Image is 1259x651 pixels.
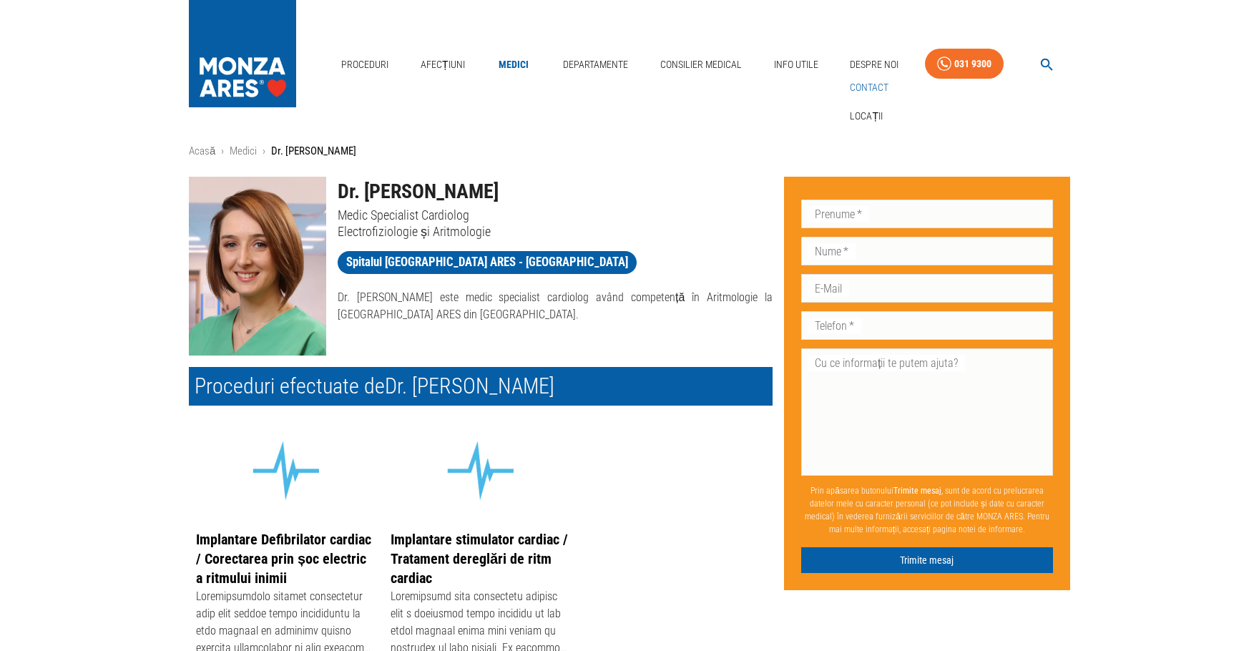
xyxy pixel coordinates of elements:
[338,207,773,223] p: Medic Specialist Cardiolog
[844,73,894,102] div: Contact
[338,177,773,207] h1: Dr. [PERSON_NAME]
[338,289,773,323] p: Dr. [PERSON_NAME] este medic specialist cardiolog având competență în Aritmologie la [GEOGRAPHIC_...
[189,145,215,157] a: Acasă
[954,55,991,73] div: 031 9300
[338,223,773,240] p: Electrofiziologie și Aritmologie
[655,50,748,79] a: Consilier Medical
[844,102,894,131] div: Locații
[263,143,265,160] li: ›
[189,367,773,406] h2: Proceduri efectuate de Dr. [PERSON_NAME]
[801,479,1053,542] p: Prin apăsarea butonului , sunt de acord cu prelucrarea datelor mele cu caracter personal (ce pot ...
[230,145,257,157] a: Medici
[338,253,637,271] span: Spitalul [GEOGRAPHIC_DATA] ARES - [GEOGRAPHIC_DATA]
[491,50,537,79] a: Medici
[557,50,634,79] a: Departamente
[391,531,568,587] a: Implantare stimulator cardiac / Tratament dereglări de ritm cardiac
[893,486,941,496] b: Trimite mesaj
[768,50,824,79] a: Info Utile
[338,251,637,274] a: Spitalul [GEOGRAPHIC_DATA] ARES - [GEOGRAPHIC_DATA]
[221,143,224,160] li: ›
[925,49,1004,79] a: 031 9300
[847,104,886,128] a: Locații
[196,531,371,587] a: Implantare Defibrilator cardiac / Corectarea prin șoc electric a ritmului inimii
[844,50,904,79] a: Despre Noi
[189,143,1070,160] nav: breadcrumb
[844,73,894,131] nav: secondary mailbox folders
[847,76,891,99] a: Contact
[189,177,326,356] img: Dr. Iulia Popa
[801,547,1053,574] button: Trimite mesaj
[271,143,356,160] p: Dr. [PERSON_NAME]
[415,50,471,79] a: Afecțiuni
[335,50,394,79] a: Proceduri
